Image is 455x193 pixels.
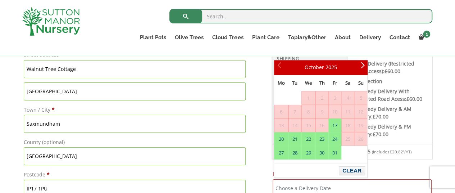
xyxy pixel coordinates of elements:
bdi: 70.00 [373,113,388,120]
span: £ [373,113,376,120]
a: Delivery [355,32,385,42]
a: 1 [414,32,432,42]
span: 14 [289,119,301,132]
label: AM Delivery (Restricted Road Access): [352,42,415,57]
span: 26 [355,133,367,145]
span: £ [385,68,387,75]
span: 1 [302,91,315,104]
label: PM Delivery (Restricted Road Access): [352,60,414,75]
a: Contact [385,32,414,42]
a: 30 [316,146,328,159]
span: 20.82 [390,149,403,154]
label: Town / City [24,105,246,115]
span: October [304,64,324,71]
span: (optional) [42,139,65,145]
span: 8 [302,105,315,118]
input: Apartment, suite, unit, etc. (optional) [24,82,246,100]
a: Plant Pots [136,32,170,42]
span: Saturday [345,80,350,86]
span: 1 [423,31,430,38]
span: 19 [355,119,367,132]
span: Monday [278,80,285,86]
a: Plant Care [247,32,283,42]
span: 10 [329,105,341,118]
span: Thursday [319,80,324,86]
a: Next [355,61,367,73]
span: £ [390,149,392,154]
span: Next [358,64,364,70]
a: 22 [302,133,315,145]
label: Speedy Delivery & PM Delivery: [352,123,411,138]
a: Prev [274,61,286,73]
a: 28 [289,146,301,159]
a: 24 [329,133,341,145]
a: 21 [289,133,301,145]
span: 12 [355,105,367,118]
a: 31 [329,146,341,159]
span: 2025 [325,64,337,71]
span: 2 [316,91,328,104]
span: Sunday [358,80,364,86]
label: Speedy Delivery With Restricted Road Acess: [352,88,422,102]
img: logo [22,7,80,36]
a: 23 [316,133,328,145]
bdi: 60.00 [406,95,422,102]
label: County [24,137,246,147]
a: Cloud Trees [208,32,247,42]
span: Tuesday [292,80,297,86]
span: 18 [342,119,354,132]
span: 6 [274,105,288,118]
label: Collection [359,78,382,85]
button: Clear [339,166,365,175]
label: Delivery Date [273,169,432,179]
a: 17 [329,119,341,132]
th: Total [272,144,347,159]
a: 27 [274,146,288,159]
bdi: 60.00 [385,68,400,75]
a: 20 [274,133,288,145]
span: 15 [302,119,315,132]
small: (includes VAT) [372,149,411,154]
span: 4 [342,91,354,104]
span: £ [385,50,387,57]
input: Search... [169,9,432,23]
span: 13 [274,119,288,132]
span: Friday [333,80,337,86]
span: 9 [316,105,328,118]
bdi: 60.00 [385,50,400,57]
a: Topiary&Other [283,32,330,42]
label: Speedy Delivery & AM Delivery: [352,106,411,120]
label: Postcode [24,170,246,180]
span: £ [373,131,376,138]
span: Wednesday [305,80,312,86]
a: Olive Trees [170,32,208,42]
span: 25 [342,133,354,145]
span: 3 [329,91,341,104]
a: About [330,32,355,42]
span: Prev [277,64,283,70]
a: 29 [302,146,315,159]
span: 7 [289,105,301,118]
span: 11 [342,105,354,118]
span: £ [406,95,409,102]
input: House number and street name [24,60,246,78]
span: 5 [355,91,367,104]
span: 16 [316,119,328,132]
bdi: 70.00 [373,131,388,138]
